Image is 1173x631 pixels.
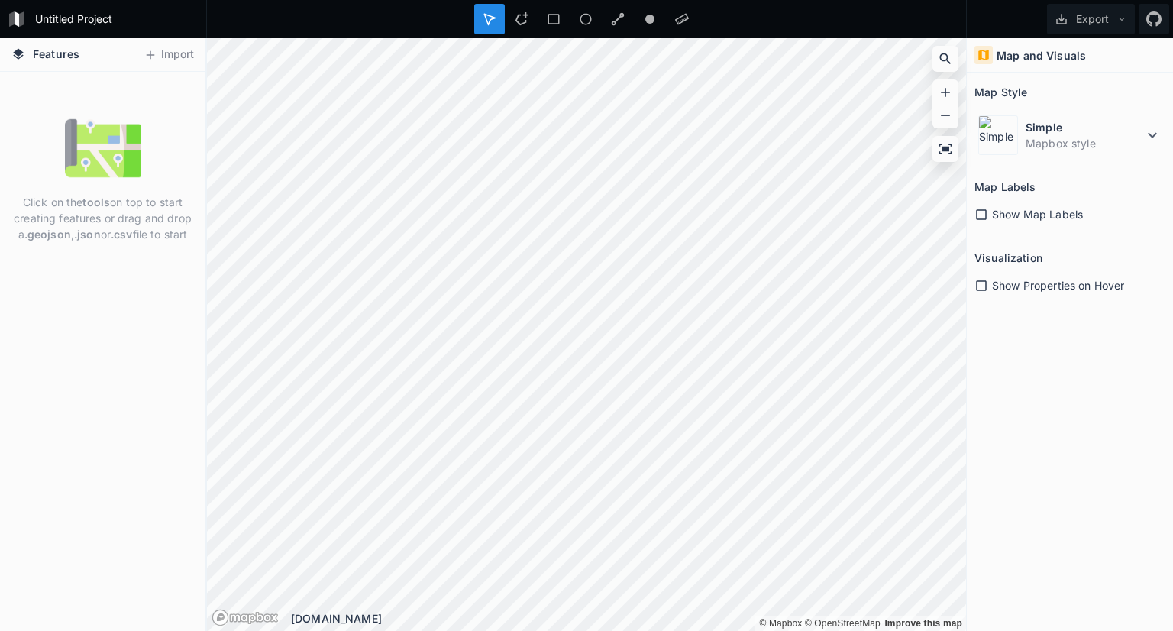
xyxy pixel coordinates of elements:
[33,46,79,62] span: Features
[82,196,110,209] strong: tools
[759,618,802,629] a: Mapbox
[291,610,966,626] div: [DOMAIN_NAME]
[1026,135,1143,151] dd: Mapbox style
[974,246,1042,270] h2: Visualization
[992,206,1083,222] span: Show Map Labels
[65,110,141,186] img: empty
[212,609,279,626] a: Mapbox logo
[1047,4,1135,34] button: Export
[992,277,1124,293] span: Show Properties on Hover
[136,43,202,67] button: Import
[24,228,71,241] strong: .geojson
[111,228,133,241] strong: .csv
[974,80,1027,104] h2: Map Style
[805,618,881,629] a: OpenStreetMap
[11,194,194,242] p: Click on the on top to start creating features or drag and drop a , or file to start
[997,47,1086,63] h4: Map and Visuals
[1026,119,1143,135] dt: Simple
[884,618,962,629] a: Map feedback
[978,115,1018,155] img: Simple
[74,228,101,241] strong: .json
[974,175,1036,199] h2: Map Labels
